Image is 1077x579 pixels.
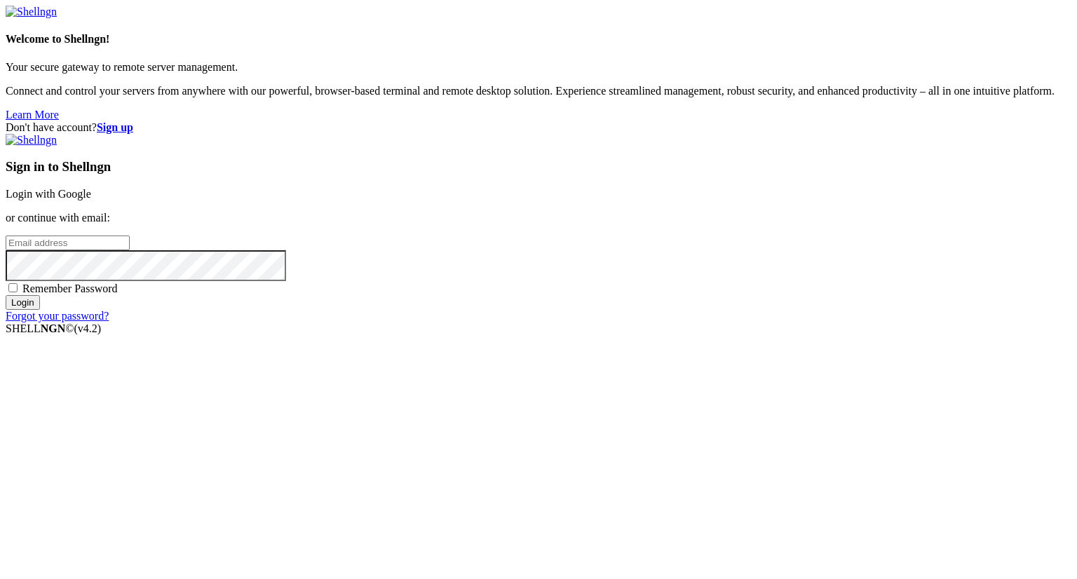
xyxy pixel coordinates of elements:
[6,109,59,121] a: Learn More
[8,283,18,292] input: Remember Password
[6,310,109,322] a: Forgot your password?
[6,85,1071,97] p: Connect and control your servers from anywhere with our powerful, browser-based terminal and remo...
[6,134,57,147] img: Shellngn
[6,159,1071,175] h3: Sign in to Shellngn
[22,282,118,294] span: Remember Password
[6,6,57,18] img: Shellngn
[6,212,1071,224] p: or continue with email:
[6,33,1071,46] h4: Welcome to Shellngn!
[6,236,130,250] input: Email address
[41,322,66,334] b: NGN
[6,121,1071,134] div: Don't have account?
[6,61,1071,74] p: Your secure gateway to remote server management.
[97,121,133,133] a: Sign up
[6,322,101,334] span: SHELL ©
[6,188,91,200] a: Login with Google
[74,322,102,334] span: 4.2.0
[6,295,40,310] input: Login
